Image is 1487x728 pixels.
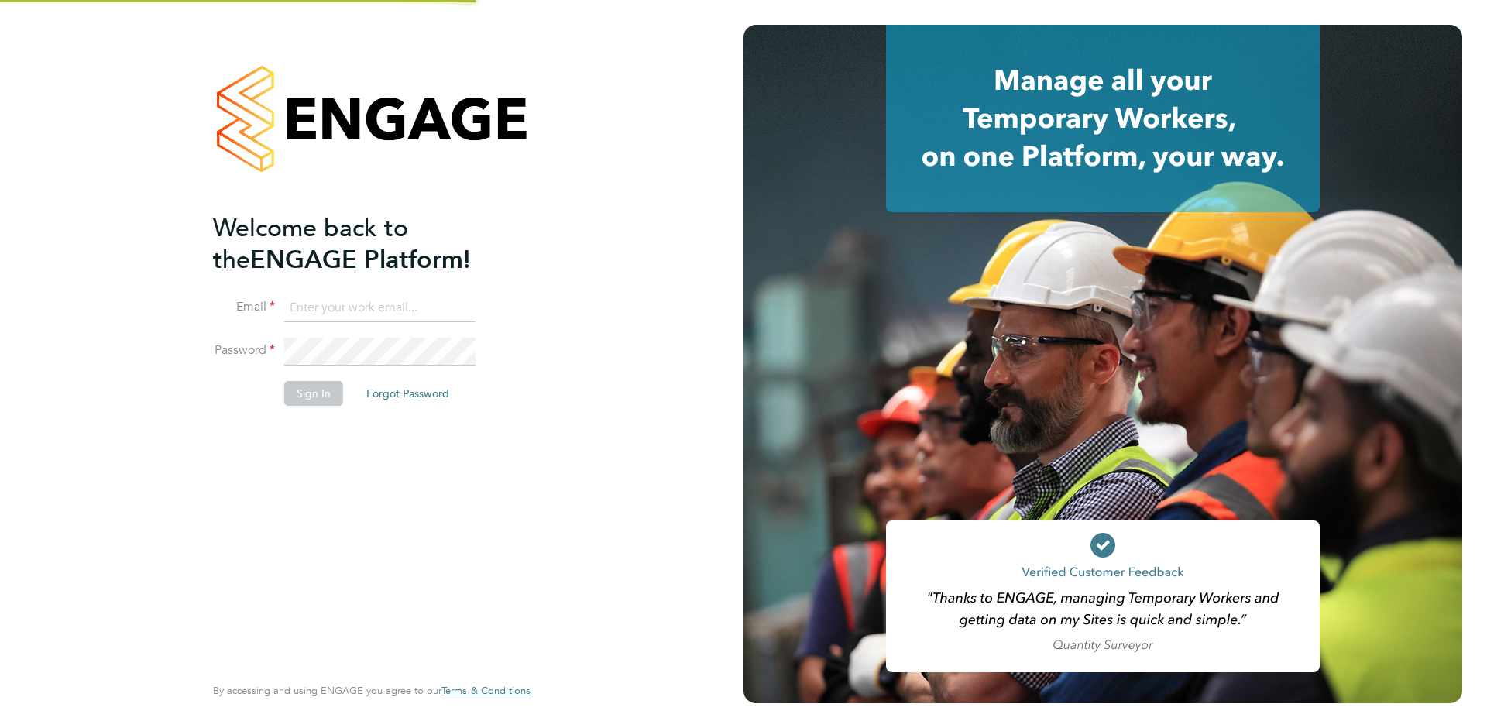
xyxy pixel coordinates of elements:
[213,342,275,359] label: Password
[441,684,531,697] span: Terms & Conditions
[213,213,408,275] span: Welcome back to the
[213,684,531,697] span: By accessing and using ENGAGE you agree to our
[354,381,462,406] button: Forgot Password
[441,685,531,697] a: Terms & Conditions
[213,212,515,276] h2: ENGAGE Platform!
[213,299,275,315] label: Email
[284,294,476,322] input: Enter your work email...
[284,381,343,406] button: Sign In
